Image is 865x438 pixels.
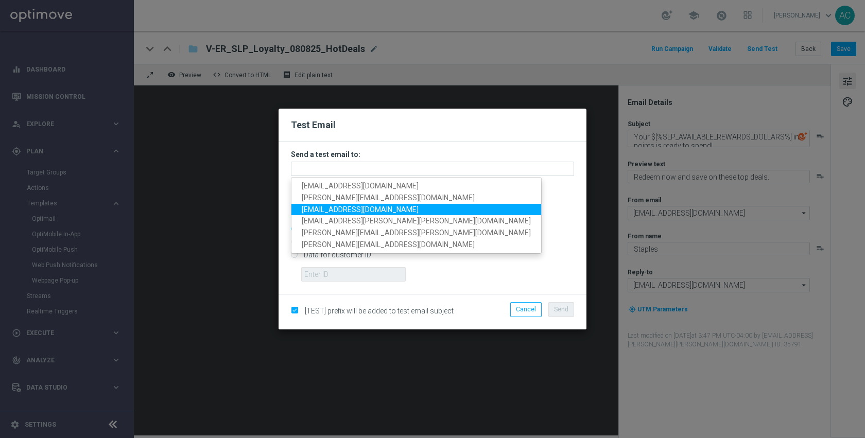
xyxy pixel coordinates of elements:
[291,180,541,192] a: [EMAIL_ADDRESS][DOMAIN_NAME]
[554,306,568,313] span: Send
[510,302,542,317] button: Cancel
[291,150,574,159] h3: Send a test email to:
[548,302,574,317] button: Send
[302,229,531,237] span: [PERSON_NAME][EMAIL_ADDRESS][PERSON_NAME][DOMAIN_NAME]
[302,205,419,214] span: [EMAIL_ADDRESS][DOMAIN_NAME]
[291,216,541,227] a: [EMAIL_ADDRESS][PERSON_NAME][PERSON_NAME][DOMAIN_NAME]
[291,239,541,251] a: [PERSON_NAME][EMAIL_ADDRESS][DOMAIN_NAME]
[302,182,419,190] span: [EMAIL_ADDRESS][DOMAIN_NAME]
[302,217,531,225] span: [EMAIL_ADDRESS][PERSON_NAME][PERSON_NAME][DOMAIN_NAME]
[301,267,406,282] input: Enter ID
[291,119,574,131] h2: Test Email
[305,307,454,315] span: [TEST] prefix will be added to test email subject
[291,227,541,239] a: [PERSON_NAME][EMAIL_ADDRESS][PERSON_NAME][DOMAIN_NAME]
[302,240,475,249] span: [PERSON_NAME][EMAIL_ADDRESS][DOMAIN_NAME]
[302,194,475,202] span: [PERSON_NAME][EMAIL_ADDRESS][DOMAIN_NAME]
[291,204,541,216] a: [EMAIL_ADDRESS][DOMAIN_NAME]
[291,192,541,204] a: [PERSON_NAME][EMAIL_ADDRESS][DOMAIN_NAME]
